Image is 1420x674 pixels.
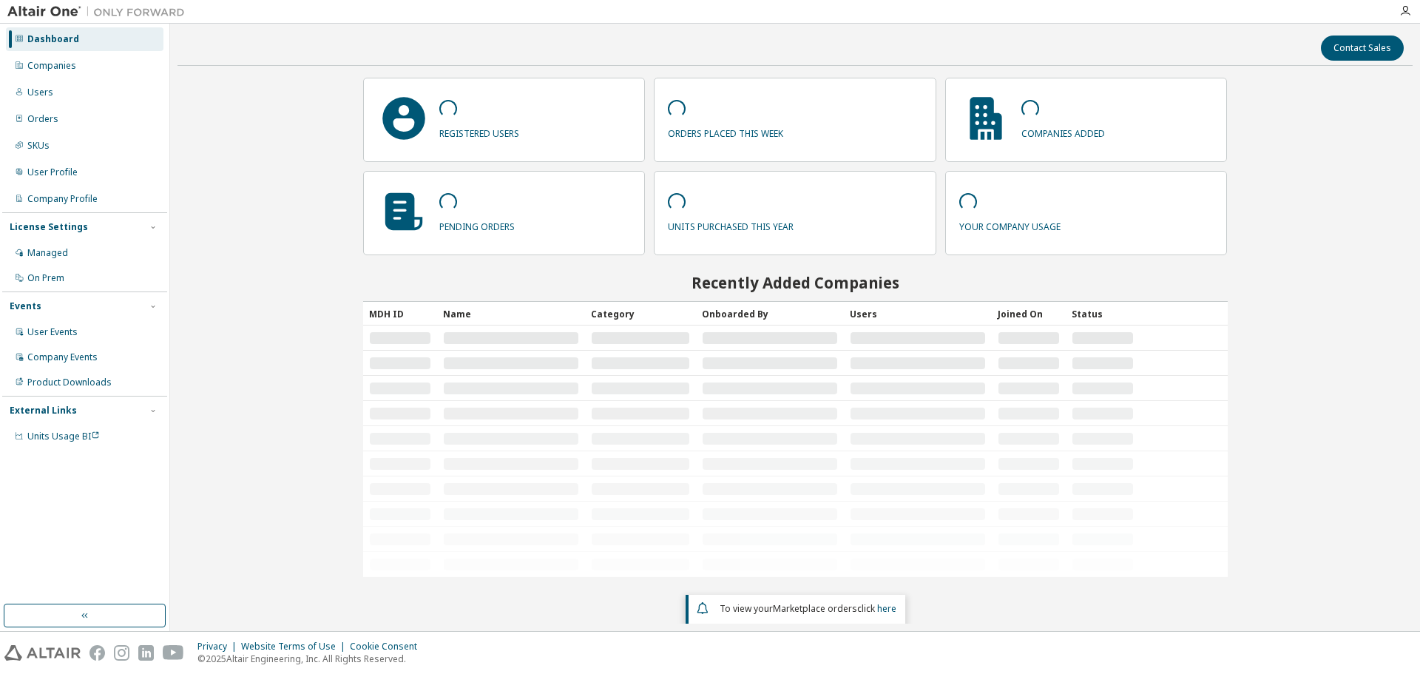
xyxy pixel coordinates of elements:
[27,351,98,363] div: Company Events
[369,302,431,326] div: MDH ID
[7,4,192,19] img: Altair One
[27,326,78,338] div: User Events
[959,216,1061,233] p: your company usage
[10,405,77,417] div: External Links
[773,602,857,615] em: Marketplace orders
[138,645,154,661] img: linkedin.svg
[363,273,1228,292] h2: Recently Added Companies
[1021,123,1105,140] p: companies added
[27,87,53,98] div: Users
[10,300,41,312] div: Events
[241,641,350,653] div: Website Terms of Use
[197,641,241,653] div: Privacy
[27,166,78,178] div: User Profile
[439,216,515,233] p: pending orders
[668,216,794,233] p: units purchased this year
[350,641,426,653] div: Cookie Consent
[720,602,896,615] span: To view your click
[877,602,896,615] a: here
[27,113,58,125] div: Orders
[27,272,64,284] div: On Prem
[27,430,100,442] span: Units Usage BI
[443,302,579,326] div: Name
[27,60,76,72] div: Companies
[702,302,838,326] div: Onboarded By
[89,645,105,661] img: facebook.svg
[850,302,986,326] div: Users
[27,247,68,259] div: Managed
[10,221,88,233] div: License Settings
[27,193,98,205] div: Company Profile
[1072,302,1134,326] div: Status
[998,302,1060,326] div: Joined On
[27,377,112,388] div: Product Downloads
[591,302,690,326] div: Category
[668,123,783,140] p: orders placed this week
[27,140,50,152] div: SKUs
[163,645,184,661] img: youtube.svg
[114,645,129,661] img: instagram.svg
[197,653,426,665] p: © 2025 Altair Engineering, Inc. All Rights Reserved.
[439,123,519,140] p: registered users
[27,33,79,45] div: Dashboard
[4,645,81,661] img: altair_logo.svg
[1321,36,1404,61] button: Contact Sales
